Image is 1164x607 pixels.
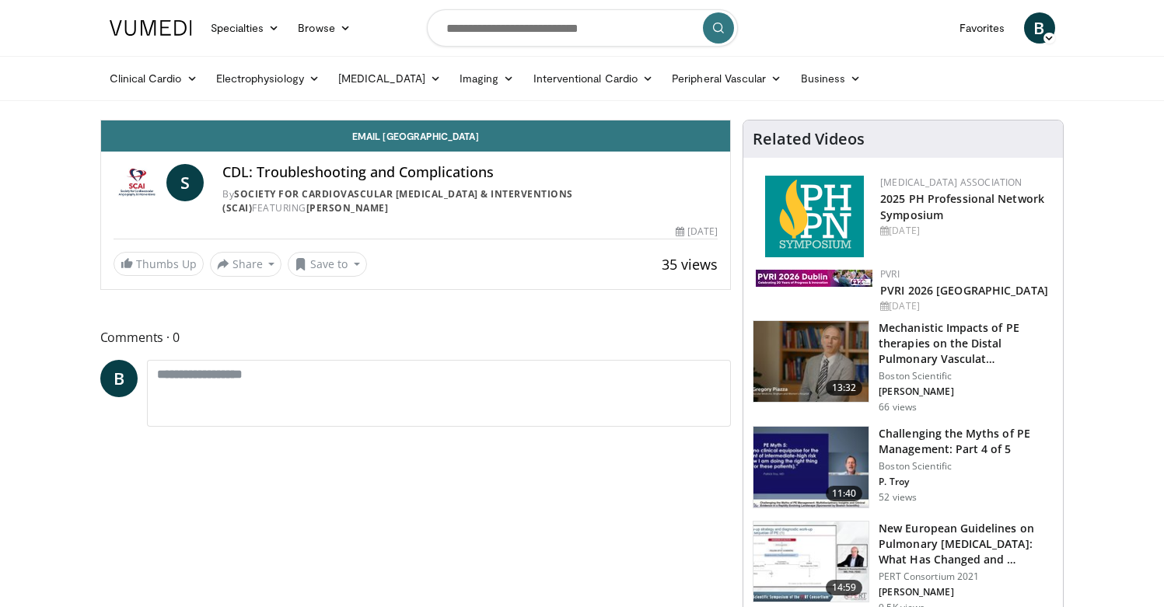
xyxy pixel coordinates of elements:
[880,176,1022,189] a: [MEDICAL_DATA] Association
[879,320,1054,367] h3: Mechanistic Impacts of PE therapies on the Distal Pulmonary Vasculat…
[210,252,282,277] button: Share
[450,63,524,94] a: Imaging
[427,9,738,47] input: Search topics, interventions
[753,321,869,402] img: 4caf57cf-5f7b-481c-8355-26418ca1cbc4.150x105_q85_crop-smart_upscale.jpg
[662,255,718,274] span: 35 views
[222,187,573,215] a: Society for Cardiovascular [MEDICAL_DATA] & Interventions (SCAI)
[880,267,900,281] a: PVRI
[879,370,1054,382] p: Boston Scientific
[950,12,1015,44] a: Favorites
[765,176,864,257] img: c6978fc0-1052-4d4b-8a9d-7956bb1c539c.png.150x105_q85_autocrop_double_scale_upscale_version-0.2.png
[207,63,329,94] a: Electrophysiology
[288,12,360,44] a: Browse
[306,201,389,215] a: [PERSON_NAME]
[880,224,1050,238] div: [DATE]
[879,426,1054,457] h3: Challenging the Myths of PE Management: Part 4 of 5
[879,385,1054,398] p: [PERSON_NAME]
[101,120,731,152] a: Email [GEOGRAPHIC_DATA]
[879,586,1054,598] p: [PERSON_NAME]
[166,164,204,201] a: S
[826,486,863,501] span: 11:40
[110,20,192,36] img: VuMedi Logo
[1024,12,1055,44] a: B
[329,63,450,94] a: [MEDICAL_DATA]
[880,283,1048,298] a: PVRI 2026 [GEOGRAPHIC_DATA]
[222,187,718,215] div: By FEATURING
[100,327,732,347] span: Comments 0
[753,130,865,148] h4: Related Videos
[880,191,1044,222] a: 2025 PH Professional Network Symposium
[524,63,663,94] a: Interventional Cardio
[753,320,1054,413] a: 13:32 Mechanistic Impacts of PE therapies on the Distal Pulmonary Vasculat… Boston Scientific [PE...
[879,460,1054,473] p: Boston Scientific
[879,401,917,413] p: 66 views
[222,164,718,181] h4: CDL: Troubleshooting and Complications
[879,521,1054,567] h3: New European Guidelines on Pulmonary [MEDICAL_DATA]: What Has Changed and …
[100,360,138,397] a: B
[114,164,161,201] img: Society for Cardiovascular Angiography & Interventions (SCAI)
[114,252,204,276] a: Thumbs Up
[753,522,869,602] img: 0c0338ca-5dd8-4346-a5ad-18bcc17889a0.150x105_q85_crop-smart_upscale.jpg
[880,299,1050,313] div: [DATE]
[826,580,863,595] span: 14:59
[879,570,1054,583] p: PERT Consortium 2021
[201,12,289,44] a: Specialties
[753,427,869,508] img: d5b042fb-44bd-4213-87e0-b0808e5010e8.150x105_q85_crop-smart_upscale.jpg
[756,270,872,287] img: 33783847-ac93-4ca7-89f8-ccbd48ec16ca.webp.150x105_q85_autocrop_double_scale_upscale_version-0.2.jpg
[753,426,1054,508] a: 11:40 Challenging the Myths of PE Management: Part 4 of 5 Boston Scientific P. Troy 52 views
[288,252,367,277] button: Save to
[879,476,1054,488] p: P. Troy
[100,63,207,94] a: Clinical Cardio
[792,63,871,94] a: Business
[879,491,917,504] p: 52 views
[676,225,718,239] div: [DATE]
[826,380,863,396] span: 13:32
[662,63,791,94] a: Peripheral Vascular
